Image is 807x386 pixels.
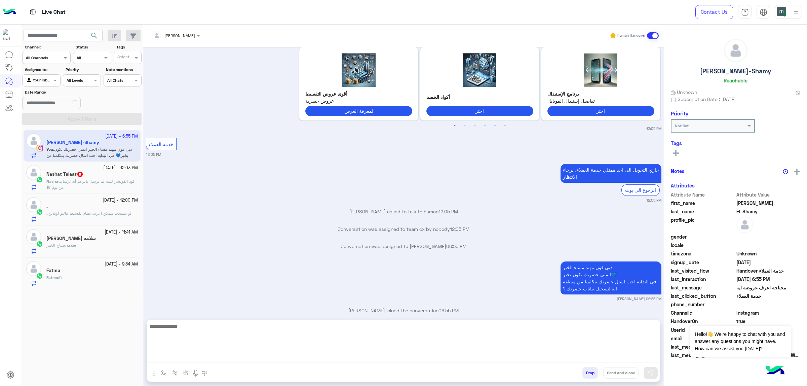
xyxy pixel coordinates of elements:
span: null [736,242,801,249]
p: Conversation was assigned to team cx by nobody [146,225,661,233]
img: add [794,169,800,175]
span: UserId [671,326,735,334]
img: WhatsApp [36,176,43,183]
span: null [736,301,801,308]
label: Assigned to: [25,67,60,73]
div: Select [116,54,129,62]
div: الرجوع الى بوت [621,184,660,196]
span: محتاجه اعرف عروضه ايه [736,284,801,291]
img: Trigger scenario [172,370,178,376]
p: Live Chat [42,8,66,17]
img: defaultAdmin.png [26,261,41,276]
span: gender [671,233,735,240]
span: كود الفوتشر لسه لم يرسل بالرغم أنه يرسل من يوم 18 [46,179,135,190]
a: Contact Us [695,5,733,19]
span: last_name [671,208,735,215]
label: Status [76,44,110,50]
span: Attribute Value [736,191,801,198]
h5: Nashat Talaat [46,171,83,177]
img: Logo [3,5,16,19]
small: 12:05 PM [646,126,661,131]
span: خدمة العملاء [736,292,801,300]
h6: Priority [671,110,688,116]
button: 1 of 3 [451,122,458,129]
span: phone_number [671,301,735,308]
span: 2025-09-22T09:03:45.069Z [736,259,801,266]
h6: Tags [671,140,800,146]
b: Not Set [675,123,689,128]
span: Unknown [736,250,801,257]
span: null [736,233,801,240]
button: اختر [426,106,533,116]
img: defaultAdmin.png [26,165,41,180]
button: 2 of 3 [461,122,468,129]
button: Trigger scenario [169,367,181,378]
small: [PERSON_NAME] 06:55 PM [617,296,661,302]
h6: Notes [671,168,685,174]
img: tab [29,8,37,16]
p: 22/9/2025, 6:55 PM [561,261,661,294]
h6: Attributes [671,182,695,188]
span: last_message [671,284,735,291]
button: Drop [582,367,598,379]
label: Channel: [25,44,70,50]
span: 06:55 PM [438,308,459,313]
img: WhatsApp [36,209,43,215]
span: سلامه [66,243,76,248]
span: تفاصيل إستبدال الموبايل [547,97,654,104]
span: . [46,211,47,216]
img: hulul-logo.png [763,359,787,383]
span: search [90,32,98,40]
small: [DATE] - 12:03 PM [103,165,138,171]
img: notes [783,169,788,174]
img: tab [741,8,749,16]
img: 2KfYs9iq2KjYr9in2YQucG5n.png [547,53,654,87]
span: لو سمحت ممكن اعرف نظام تقسيط فاليو اونلاين [48,211,131,216]
img: send voice note [192,369,200,377]
b: : [46,179,61,184]
span: ChannelId [671,309,735,316]
span: HandoverOn [671,318,735,325]
img: 2K7YtdmFLnBuZw%3D%3D.png [426,53,533,87]
img: 2KrZgtiz2YrYtyAyLnBuZw%3D%3D.png [305,53,412,87]
span: 12:05 PM [450,226,469,232]
span: El-Shamy [736,208,801,215]
small: [DATE] - 11:41 AM [105,229,138,236]
img: tab [760,8,767,16]
span: Aya [736,200,801,207]
img: send attachment [150,369,158,377]
small: [DATE] - 12:00 PM [103,197,138,204]
p: أكواد الخصم [426,94,533,101]
button: اختر [547,106,654,116]
img: userImage [777,7,786,16]
span: last_message_id [671,352,732,359]
img: defaultAdmin.png [26,229,41,244]
img: select flow [161,370,166,376]
p: أقوى عروض التقسيط [305,90,412,97]
button: Send and close [603,367,639,379]
span: email [671,335,735,342]
span: 12:05 PM [438,209,458,214]
small: 12:05 PM [146,152,161,157]
img: profile [792,8,800,16]
span: Hello!👋 We're happy to chat with you and answer any questions you might have. How can we assist y... [690,326,791,357]
img: create order [183,370,189,376]
small: Human Handover [617,33,646,38]
span: last_visited_flow [671,267,735,274]
label: Date Range [25,89,100,95]
span: last_interaction [671,276,735,283]
p: [PERSON_NAME] asked to talk to human [146,208,661,215]
img: defaultAdmin.png [724,39,747,62]
a: tab [738,5,752,19]
p: برنامج الإستبدال [547,90,654,97]
span: خدمة العملاء [149,141,174,147]
img: WhatsApp [36,241,43,247]
h5: Fatma [46,268,60,273]
span: عروض حصرية [305,97,412,104]
span: Fatma [46,275,58,280]
span: Attribute Name [671,191,735,198]
span: صباح الخير [46,243,65,248]
span: profile_pic [671,216,735,232]
span: last_message_sentiment [671,343,735,350]
span: Unknown [671,89,697,96]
